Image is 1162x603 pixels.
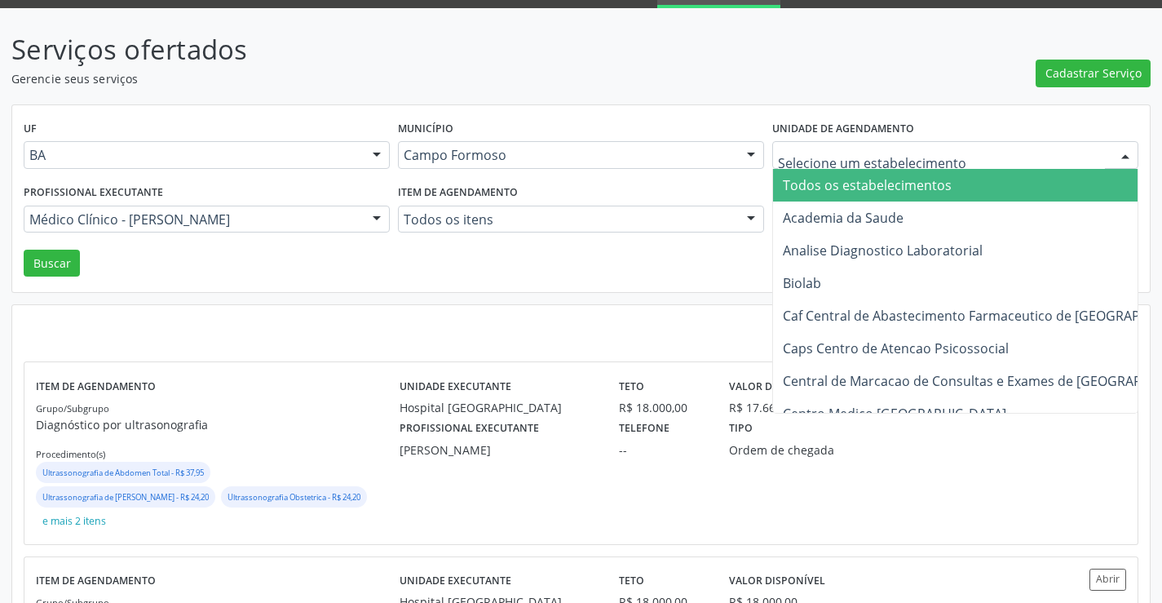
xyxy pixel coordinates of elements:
small: Ultrassonografia de [PERSON_NAME] - R$ 24,20 [42,492,209,503]
small: Grupo/Subgrupo [36,402,109,415]
span: Academia da Saude [783,209,904,227]
button: Abrir [1089,569,1126,591]
span: Biolab [783,274,821,292]
label: Profissional executante [400,416,539,441]
button: Buscar [24,250,80,277]
span: Caps Centro de Atencao Psicossocial [783,339,1009,357]
span: Todos os itens [404,211,731,228]
small: Procedimento(s) [36,448,105,460]
p: Gerencie seus serviços [11,70,809,87]
label: Tipo [729,416,753,441]
label: Teto [619,569,644,594]
label: Unidade executante [400,569,511,594]
button: e mais 2 itens [36,510,113,532]
span: Cadastrar Serviço [1045,64,1142,82]
input: Selecione um estabelecimento [778,147,1105,180]
span: Centro Medico [GEOGRAPHIC_DATA] [783,405,1006,423]
button: Cadastrar Serviço [1036,60,1151,87]
div: R$ 17.665,05 [729,399,797,416]
label: Telefone [619,416,669,441]
label: Unidade de agendamento [772,117,914,142]
small: Ultrassonografia Obstetrica - R$ 24,20 [228,492,360,503]
p: Diagnóstico por ultrasonografia [36,416,400,433]
p: Serviços ofertados [11,29,809,70]
div: R$ 18.000,00 [619,399,706,416]
small: Ultrassonografia de Abdomen Total - R$ 37,95 [42,468,204,478]
label: Item de agendamento [398,180,518,206]
label: Item de agendamento [36,569,156,594]
label: Profissional executante [24,180,163,206]
label: Valor disponível [729,569,825,594]
span: Campo Formoso [404,147,731,163]
span: Todos os estabelecimentos [783,176,952,194]
div: Ordem de chegada [729,441,871,459]
span: Analise Diagnostico Laboratorial [783,242,983,259]
div: [PERSON_NAME] [400,441,596,459]
label: Item de agendamento [36,374,156,399]
div: Hospital [GEOGRAPHIC_DATA] [400,399,596,416]
label: Unidade executante [400,374,511,399]
span: Médico Clínico - [PERSON_NAME] [29,211,356,228]
label: Teto [619,374,644,399]
div: -- [619,441,706,459]
label: Valor disponível [729,374,825,399]
label: Município [398,117,453,142]
span: BA [29,147,356,163]
label: UF [24,117,37,142]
